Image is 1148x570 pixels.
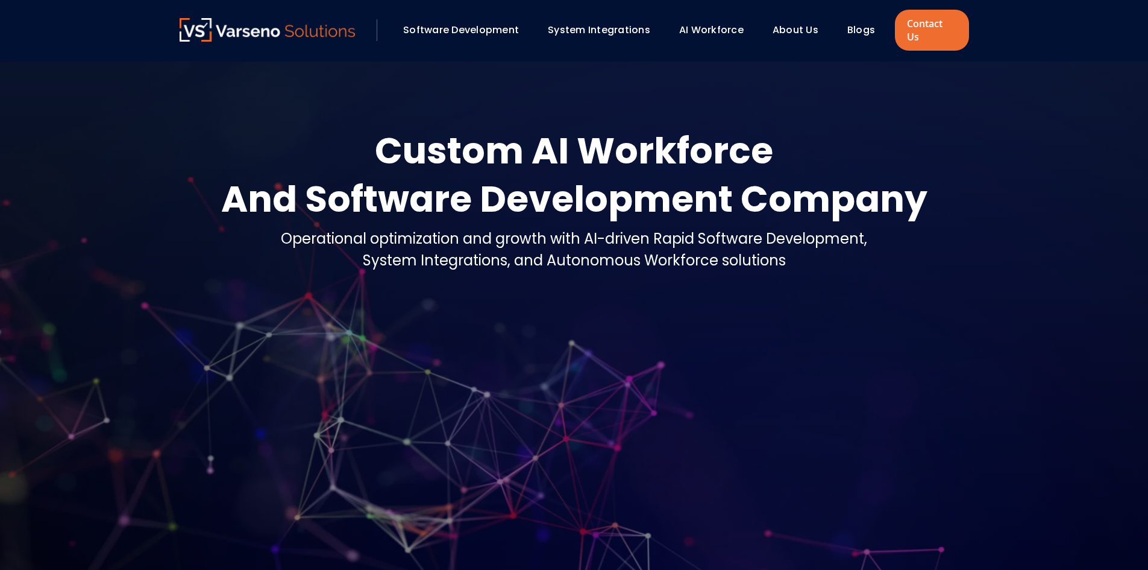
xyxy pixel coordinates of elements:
[773,23,818,37] a: About Us
[397,20,536,40] div: Software Development
[847,23,875,37] a: Blogs
[542,20,667,40] div: System Integrations
[841,20,892,40] div: Blogs
[221,127,927,175] div: Custom AI Workforce
[767,20,835,40] div: About Us
[180,18,356,42] img: Varseno Solutions – Product Engineering & IT Services
[548,23,650,37] a: System Integrations
[281,228,867,250] div: Operational optimization and growth with AI-driven Rapid Software Development,
[895,10,968,51] a: Contact Us
[673,20,761,40] div: AI Workforce
[221,175,927,223] div: And Software Development Company
[403,23,519,37] a: Software Development
[281,250,867,271] div: System Integrations, and Autonomous Workforce solutions
[679,23,744,37] a: AI Workforce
